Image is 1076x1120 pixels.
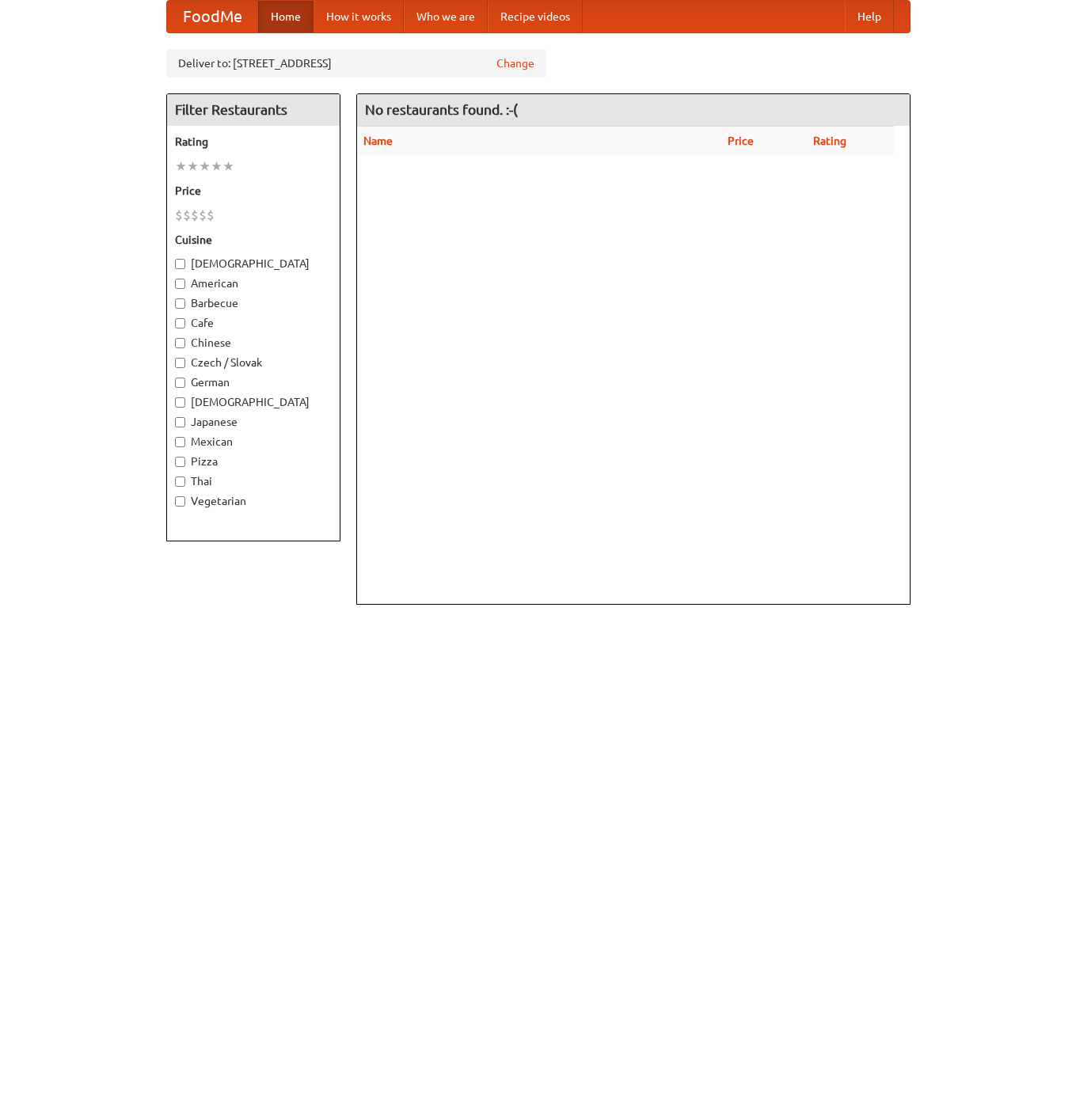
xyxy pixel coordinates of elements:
[488,1,583,32] a: Recipe videos
[175,374,332,390] label: German
[199,158,211,175] li: ★
[175,275,332,291] label: American
[175,417,185,427] input: Japanese
[175,134,332,150] h5: Rating
[175,454,332,469] label: Pizza
[175,378,185,388] input: German
[845,1,894,32] a: Help
[175,414,332,430] label: Japanese
[175,493,332,509] label: Vegetarian
[175,318,185,328] input: Cafe
[175,207,183,224] li: $
[175,256,332,271] label: [DEMOGRAPHIC_DATA]
[211,158,222,175] li: ★
[175,158,187,175] li: ★
[191,207,199,224] li: $
[813,135,846,147] a: Rating
[175,434,332,450] label: Mexican
[175,397,185,408] input: [DEMOGRAPHIC_DATA]
[167,94,340,126] h4: Filter Restaurants
[175,183,332,199] h5: Price
[167,1,258,32] a: FoodMe
[175,279,185,289] input: American
[175,437,185,447] input: Mexican
[183,207,191,224] li: $
[175,457,185,467] input: Pizza
[175,298,185,309] input: Barbecue
[404,1,488,32] a: Who we are
[175,473,332,489] label: Thai
[199,207,207,224] li: $
[175,259,185,269] input: [DEMOGRAPHIC_DATA]
[728,135,754,147] a: Price
[222,158,234,175] li: ★
[314,1,404,32] a: How it works
[258,1,314,32] a: Home
[175,335,332,351] label: Chinese
[207,207,215,224] li: $
[175,232,332,248] h5: Cuisine
[363,135,393,147] a: Name
[175,358,185,368] input: Czech / Slovak
[175,476,185,487] input: Thai
[365,102,518,117] ng-pluralize: No restaurants found. :-(
[175,315,332,331] label: Cafe
[496,55,534,71] a: Change
[175,338,185,348] input: Chinese
[187,158,199,175] li: ★
[175,394,332,410] label: [DEMOGRAPHIC_DATA]
[175,295,332,311] label: Barbecue
[175,355,332,370] label: Czech / Slovak
[175,496,185,507] input: Vegetarian
[166,49,546,78] div: Deliver to: [STREET_ADDRESS]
